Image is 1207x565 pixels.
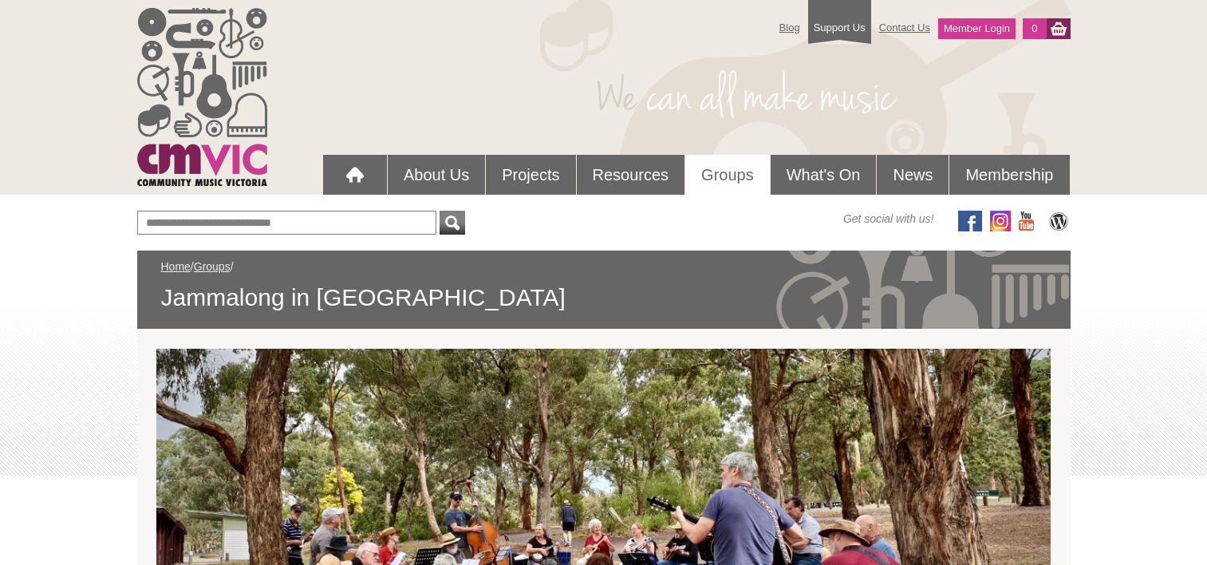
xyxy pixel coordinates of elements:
div: / / [161,259,1047,313]
img: cmvic_logo.png [137,8,267,186]
img: icon-instagram.png [990,211,1011,231]
a: Home [161,260,191,273]
a: 0 [1023,18,1046,39]
a: Projects [486,155,575,195]
a: Groups [194,260,231,273]
a: Contact Us [871,14,938,41]
span: Get social with us! [843,211,934,227]
a: News [877,155,949,195]
a: Blog [771,14,808,41]
img: CMVic Blog [1047,211,1071,231]
a: Resources [577,155,685,195]
a: What's On [771,155,877,195]
a: Member Login [938,18,1016,39]
a: Membership [949,155,1069,195]
a: About Us [388,155,485,195]
a: Groups [685,155,770,195]
span: Jammalong in [GEOGRAPHIC_DATA] [161,282,1047,313]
